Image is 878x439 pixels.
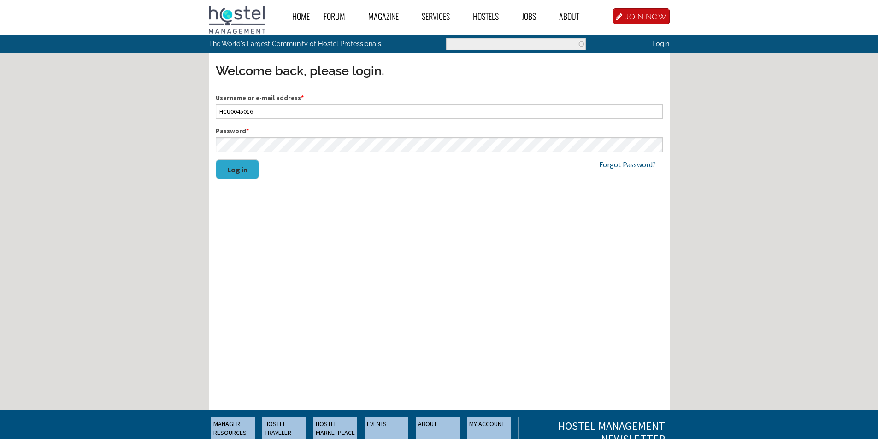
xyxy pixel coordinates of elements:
input: Enter the terms you wish to search for. [446,38,586,50]
a: Services [415,6,466,27]
a: Jobs [515,6,552,27]
a: Magazine [361,6,415,27]
a: Forgot Password? [599,160,656,169]
a: Forum [317,6,361,27]
label: Username or e-mail address [216,93,663,103]
a: Login [652,40,669,47]
p: The World's Largest Community of Hostel Professionals. [209,35,401,52]
button: Log in [216,159,259,179]
a: Home [285,6,317,27]
h3: Welcome back, please login. [216,62,663,80]
label: Password [216,126,663,136]
a: JOIN NOW [613,8,670,24]
span: This field is required. [246,127,249,135]
span: This field is required. [301,94,304,102]
img: Hostel Management Home [209,6,265,34]
a: About [552,6,595,27]
a: Hostels [466,6,515,27]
